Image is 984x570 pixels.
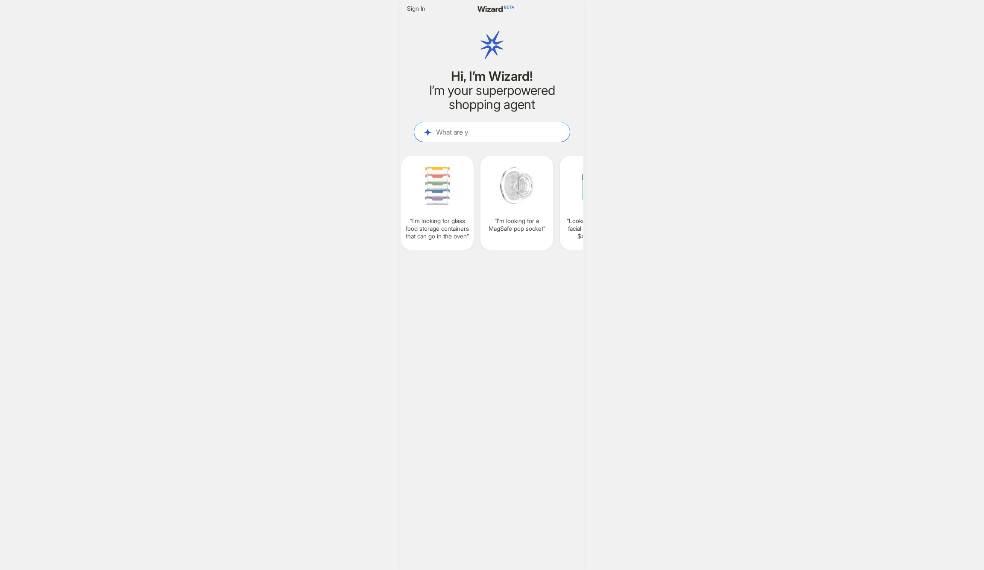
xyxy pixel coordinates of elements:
img: Looking%20for%20hydrating%20facial%20cream%20between%2040%20and%2050-cd94efd8.png [563,161,629,210]
h2: I’m your superpowered shopping agent [414,83,570,112]
button: Sign In [404,3,429,14]
div: Looking for hydrating facial cream between $40 and $50 [560,156,633,250]
div: I’m looking for a MagSafe pop socket [480,156,553,250]
div: I’m looking for glass food storage containers that can go in the oven [401,156,474,250]
img: I'm%20looking%20for%20a%20MagSafe%20pop%20socket-66ee9958.png [484,161,550,210]
span: Sign In [407,5,425,12]
q: I’m looking for glass food storage containers that can go in the oven [404,217,470,241]
q: I’m looking for a MagSafe pop socket [484,217,550,232]
q: Looking for hydrating facial cream between $40 and $50 [563,217,629,241]
h1: Hi, I’m Wizard! [414,69,570,83]
img: I'm%20looking%20for%20glass%20food%20storage%20containers%20that%20can%20go%20in%20the%20oven-8aa... [404,161,470,210]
